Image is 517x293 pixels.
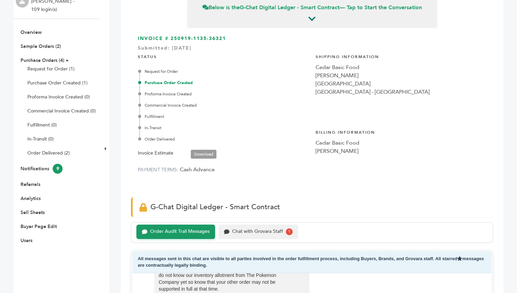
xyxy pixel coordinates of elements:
a: Request for Order (1) [27,66,75,72]
a: Notifications9 [21,165,63,172]
div: Commercial Invoice Created [140,102,309,108]
div: Proforma Invoice Created [140,91,309,97]
label: PAYMENT TERMS: [138,167,178,173]
div: In-Transit [140,125,309,131]
h3: INVOICE # 250919-1135-36321 [138,35,486,42]
div: Chat with Grovara Staff [232,229,283,235]
span: Below is the — Tap to Start the Conversation [202,4,422,11]
span: 9 [53,164,63,174]
a: Order Delivered (2) [27,150,70,156]
a: Analytics [21,195,41,202]
span: Cash Advance [180,166,215,173]
div: Purchase Order Created [140,80,309,86]
div: Submitted: [DATE] [138,45,486,55]
span: G-Chat Digital Ledger - Smart Contract [150,202,280,212]
h4: Shipping Information [316,49,487,63]
div: [GEOGRAPHIC_DATA] [316,80,487,88]
div: Order Delivered [140,136,309,142]
a: Download [191,150,216,159]
div: [PERSON_NAME] [316,71,487,80]
a: Proforma Invoice Created (0) [27,94,90,100]
div: [PERSON_NAME] [316,147,487,155]
div: Cedar Basic Food [316,63,487,71]
h4: STATUS [138,49,309,63]
a: Purchase Order Created (1) [27,80,88,86]
div: [GEOGRAPHIC_DATA] - [GEOGRAPHIC_DATA] [316,88,487,96]
a: Overview [21,29,42,36]
a: Sell Sheets [21,209,45,216]
a: Fulfillment (0) [27,122,57,128]
label: Invoice Estimate [138,149,173,157]
div: Fulfillment [140,114,309,120]
a: Referrals [21,181,40,188]
div: Request for Order [140,68,309,75]
strong: G-Chat Digital Ledger - Smart Contract [240,4,340,11]
div: All messages sent in this chat are visible to all parties involved in the order fulfillment proce... [133,251,491,273]
a: Sample Orders (2) [21,43,61,50]
a: Commercial Invoice Created (0) [27,108,96,114]
a: Users [21,237,32,244]
a: In-Transit (0) [27,136,54,142]
h4: Billing Information [316,124,487,139]
a: Purchase Orders (4) [21,57,64,64]
a: Buyer Page Edit [21,223,57,230]
div: Order Audit Trail Messages [150,229,210,235]
div: Cedar Basic Food [316,139,487,147]
div: 1 [286,228,293,235]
